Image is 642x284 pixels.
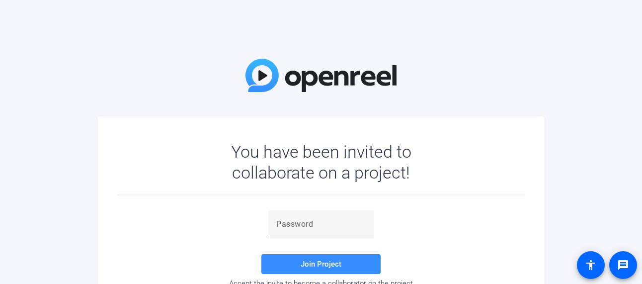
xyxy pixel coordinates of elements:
img: OpenReel Logo [245,59,397,92]
mat-icon: accessibility [585,259,597,271]
span: Join Project [301,260,341,269]
button: Join Project [261,254,381,274]
input: Password [276,218,366,230]
mat-icon: message [617,259,629,271]
div: You have been invited to collaborate on a project! [202,141,440,183]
